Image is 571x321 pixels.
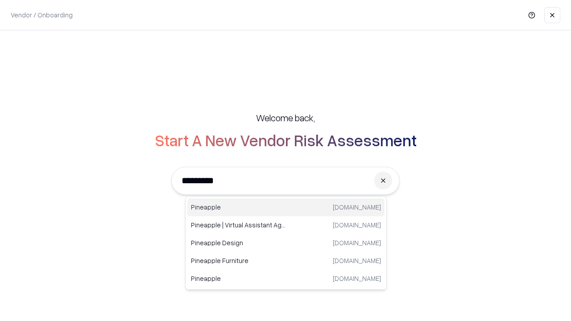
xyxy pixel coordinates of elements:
p: Pineapple [191,274,286,283]
h2: Start A New Vendor Risk Assessment [155,131,417,149]
p: [DOMAIN_NAME] [333,274,381,283]
p: [DOMAIN_NAME] [333,256,381,265]
p: Pineapple Design [191,238,286,247]
p: Pineapple Furniture [191,256,286,265]
p: Pineapple [191,202,286,212]
p: [DOMAIN_NAME] [333,220,381,230]
div: Suggestions [185,196,387,290]
h5: Welcome back, [256,111,315,124]
p: Vendor / Onboarding [11,10,73,20]
p: [DOMAIN_NAME] [333,238,381,247]
p: [DOMAIN_NAME] [333,202,381,212]
p: Pineapple | Virtual Assistant Agency [191,220,286,230]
